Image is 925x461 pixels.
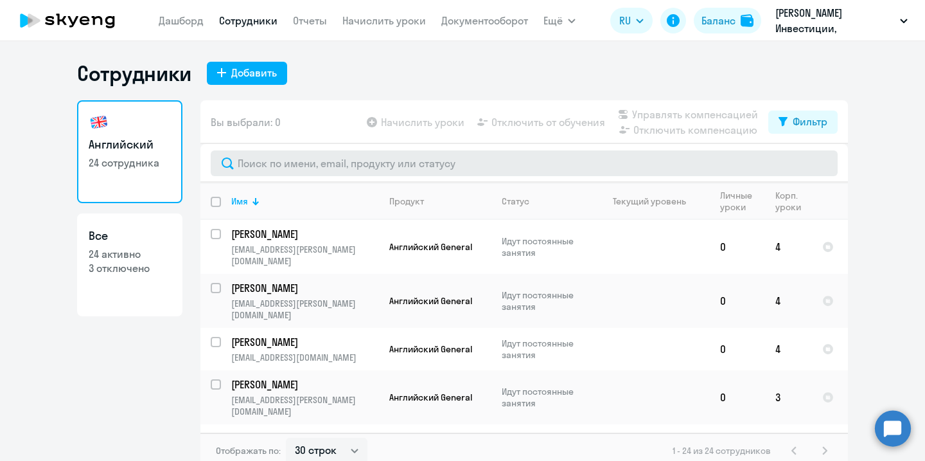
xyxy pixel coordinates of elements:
[77,100,182,203] a: Английский24 сотрудника
[389,195,491,207] div: Продукт
[765,370,812,424] td: 3
[710,220,765,274] td: 0
[765,274,812,328] td: 4
[720,190,764,213] div: Личные уроки
[231,377,378,392] a: [PERSON_NAME]
[77,60,191,86] h1: Сотрудники
[231,431,378,446] a: [PERSON_NAME]
[710,370,765,424] td: 0
[219,14,277,27] a: Сотрудники
[211,150,838,176] input: Поиск по имени, email, продукту или статусу
[89,247,171,261] p: 24 активно
[231,227,376,241] p: [PERSON_NAME]
[231,244,378,267] p: [EMAIL_ADDRESS][PERSON_NAME][DOMAIN_NAME]
[502,338,590,361] p: Идут постоянные занятия
[231,281,378,295] a: [PERSON_NAME]
[775,5,895,36] p: [PERSON_NAME] Инвестиции, [PERSON_NAME] ТЕХНОЛОГИИ, ООО
[710,274,765,328] td: 0
[741,14,753,27] img: balance
[77,213,182,316] a: Все24 активно3 отключено
[775,190,801,213] div: Корп. уроки
[502,195,590,207] div: Статус
[231,394,378,417] p: [EMAIL_ADDRESS][PERSON_NAME][DOMAIN_NAME]
[502,386,590,409] p: Идут постоянные занятия
[293,14,327,27] a: Отчеты
[231,352,378,363] p: [EMAIL_ADDRESS][DOMAIN_NAME]
[769,5,914,36] button: [PERSON_NAME] Инвестиции, [PERSON_NAME] ТЕХНОЛОГИИ, ООО
[502,195,529,207] div: Статус
[441,14,528,27] a: Документооборот
[231,195,248,207] div: Имя
[502,289,590,312] p: Идут постоянные занятия
[231,431,376,446] p: [PERSON_NAME]
[775,190,811,213] div: Корп. уроки
[389,343,472,355] span: Английский General
[389,295,472,307] span: Английский General
[673,445,771,456] span: 1 - 24 из 24 сотрудников
[207,62,287,85] button: Добавить
[694,8,761,33] button: Балансbalance
[619,13,631,28] span: RU
[768,111,838,134] button: Фильтр
[701,13,736,28] div: Баланс
[231,281,376,295] p: [PERSON_NAME]
[231,335,376,349] p: [PERSON_NAME]
[502,235,590,258] p: Идут постоянные занятия
[231,335,378,349] a: [PERSON_NAME]
[610,8,653,33] button: RU
[720,190,753,213] div: Личные уроки
[231,377,376,392] p: [PERSON_NAME]
[216,445,281,456] span: Отображать по:
[89,136,171,153] h3: Английский
[159,14,204,27] a: Дашборд
[389,241,472,253] span: Английский General
[211,114,281,130] span: Вы выбрали: 0
[543,13,563,28] span: Ещё
[601,195,709,207] div: Текущий уровень
[342,14,426,27] a: Начислить уроки
[89,112,109,132] img: english
[89,156,171,170] p: 24 сотрудника
[389,392,472,403] span: Английский General
[793,114,827,129] div: Фильтр
[89,261,171,275] p: 3 отключено
[765,328,812,370] td: 4
[543,8,576,33] button: Ещё
[89,228,171,244] h3: Все
[710,328,765,370] td: 0
[765,220,812,274] td: 4
[231,227,378,241] a: [PERSON_NAME]
[231,195,378,207] div: Имя
[231,65,277,80] div: Добавить
[389,195,424,207] div: Продукт
[613,195,686,207] div: Текущий уровень
[231,298,378,321] p: [EMAIL_ADDRESS][PERSON_NAME][DOMAIN_NAME]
